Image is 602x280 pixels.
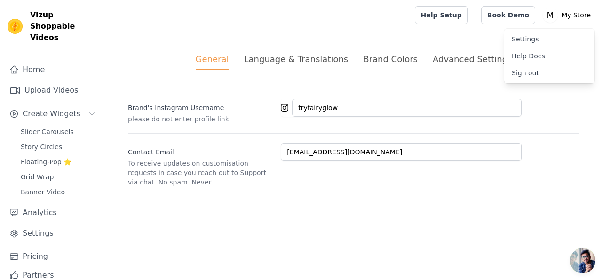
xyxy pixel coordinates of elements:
label: Contact Email [128,144,273,157]
span: Slider Carousels [21,127,74,136]
a: Help Docs [504,48,594,64]
span: Create Widgets [23,108,80,120]
span: Grid Wrap [21,172,54,182]
a: Home [4,60,101,79]
a: Open chat [570,248,595,273]
div: Brand Colors [363,53,418,65]
span: Vizup Shoppable Videos [30,9,97,43]
p: please do not enter profile link [128,114,273,124]
button: M My Store [543,7,594,24]
a: Sign out [504,64,594,81]
a: Book Demo [481,6,535,24]
p: To receive updates on customisation requests in case you reach out to Support via chat. No spam. ... [128,159,273,187]
button: Create Widgets [4,104,101,123]
span: Floating-Pop ⭐ [21,157,71,167]
a: Help Setup [415,6,468,24]
a: Analytics [4,203,101,222]
p: My Store [558,7,594,24]
span: Banner Video [21,187,65,197]
span: Story Circles [21,142,62,152]
a: Settings [504,31,594,48]
text: M [547,10,554,20]
a: Slider Carousels [15,125,101,138]
a: Grid Wrap [15,170,101,184]
a: Story Circles [15,140,101,153]
div: General [196,53,229,70]
a: Settings [4,224,101,243]
div: Advanced Settings [433,53,512,65]
a: Floating-Pop ⭐ [15,155,101,168]
div: Language & Translations [244,53,348,65]
a: Upload Videos [4,81,101,100]
div: M My Store [504,29,594,83]
label: Brand's Instagram Username [128,99,273,112]
a: Banner Video [15,185,101,199]
img: Vizup [8,19,23,34]
a: Pricing [4,247,101,266]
